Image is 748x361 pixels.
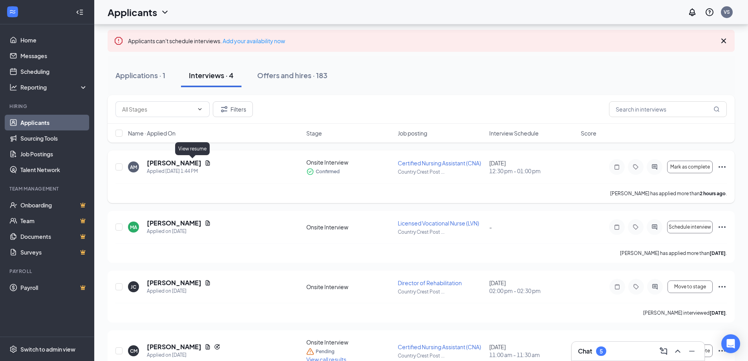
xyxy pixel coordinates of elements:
[489,167,576,175] span: 12:30 pm - 01:00 pm
[620,250,727,257] p: [PERSON_NAME] has applied more than .
[20,213,88,229] a: TeamCrown
[20,197,88,213] a: OnboardingCrown
[657,345,670,357] button: ComposeMessage
[398,229,485,235] p: Country Crest Post ...
[9,103,86,110] div: Hiring
[20,64,88,79] a: Scheduling
[147,227,211,235] div: Applied on [DATE]
[306,129,322,137] span: Stage
[205,220,211,226] svg: Document
[205,344,211,350] svg: Document
[306,158,393,166] div: Onsite Interview
[489,224,492,231] span: -
[20,162,88,178] a: Talent Network
[20,244,88,260] a: SurveysCrown
[306,348,314,356] svg: Warning
[9,8,16,16] svg: WorkstreamLogo
[600,348,603,355] div: 5
[20,229,88,244] a: DocumentsCrown
[147,287,211,295] div: Applied on [DATE]
[643,310,727,316] p: [PERSON_NAME] interviewed .
[9,83,17,91] svg: Analysis
[130,164,137,170] div: AM
[688,7,697,17] svg: Notifications
[205,280,211,286] svg: Document
[147,343,201,351] h5: [PERSON_NAME]
[20,280,88,295] a: PayrollCrown
[306,338,393,346] div: Onsite Interview
[674,284,706,290] span: Move to stage
[398,220,479,227] span: Licensed Vocational Nurse (LVN)
[9,268,86,275] div: Payroll
[20,32,88,48] a: Home
[673,346,682,356] svg: ChevronUp
[710,310,726,316] b: [DATE]
[667,161,713,173] button: Mark as complete
[398,159,481,167] span: Certified Nursing Assistant (CNA)
[578,347,592,356] h3: Chat
[609,101,727,117] input: Search in interviews
[20,83,88,91] div: Reporting
[717,282,727,291] svg: Ellipses
[20,115,88,130] a: Applicants
[489,129,539,137] span: Interview Schedule
[131,284,136,290] div: JC
[128,37,285,44] span: Applicants can't schedule interviews.
[213,101,253,117] button: Filter Filters
[398,352,485,359] p: Country Crest Post ...
[147,219,201,227] h5: [PERSON_NAME]
[306,223,393,231] div: Onsite Interview
[9,345,17,353] svg: Settings
[108,5,157,19] h1: Applicants
[175,142,210,155] div: View resume
[717,162,727,172] svg: Ellipses
[717,346,727,356] svg: Ellipses
[631,284,641,290] svg: Tag
[20,130,88,146] a: Sourcing Tools
[130,224,137,231] div: MA
[147,351,220,359] div: Applied on [DATE]
[668,280,713,293] button: Move to stage
[316,348,335,356] span: Pending
[705,7,714,17] svg: QuestionInfo
[114,36,123,46] svg: Error
[612,224,622,230] svg: Note
[223,37,285,44] a: Add your availability now
[650,224,659,230] svg: ActiveChat
[20,48,88,64] a: Messages
[398,169,485,175] p: Country Crest Post ...
[398,288,485,295] p: Country Crest Post ...
[115,70,165,80] div: Applications · 1
[687,346,697,356] svg: Minimize
[122,105,194,114] input: All Stages
[257,70,327,80] div: Offers and hires · 183
[671,345,684,357] button: ChevronUp
[76,8,84,16] svg: Collapse
[316,168,340,176] span: Confirmed
[659,346,668,356] svg: ComposeMessage
[489,279,576,295] div: [DATE]
[489,343,576,359] div: [DATE]
[489,159,576,175] div: [DATE]
[189,70,234,80] div: Interviews · 4
[631,224,640,230] svg: Tag
[489,351,576,359] span: 11:00 am - 11:30 am
[650,164,659,170] svg: ActiveChat
[398,343,481,350] span: Certified Nursing Assistant (CNA)
[205,160,211,166] svg: Document
[686,345,698,357] button: Minimize
[670,164,710,170] span: Mark as complete
[147,167,211,175] div: Applied [DATE] 1:44 PM
[669,224,711,230] span: Schedule interview
[721,334,740,353] div: Open Intercom Messenger
[214,344,220,350] svg: Reapply
[650,284,660,290] svg: ActiveChat
[398,129,427,137] span: Job posting
[610,190,727,197] p: [PERSON_NAME] has applied more than .
[717,222,727,232] svg: Ellipses
[147,159,201,167] h5: [PERSON_NAME]
[128,129,176,137] span: Name · Applied On
[612,164,622,170] svg: Note
[20,146,88,162] a: Job Postings
[613,284,622,290] svg: Note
